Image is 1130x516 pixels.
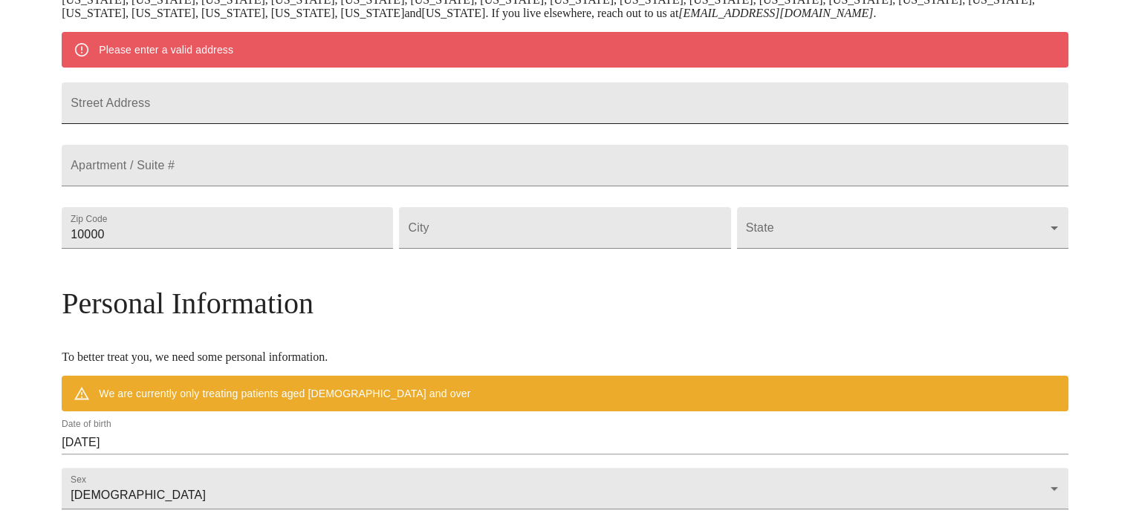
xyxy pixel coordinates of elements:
label: Date of birth [62,420,111,429]
div: [DEMOGRAPHIC_DATA] [62,468,1068,509]
p: To better treat you, we need some personal information. [62,350,1068,364]
div: We are currently only treating patients aged [DEMOGRAPHIC_DATA] and over [99,380,470,407]
em: [EMAIL_ADDRESS][DOMAIN_NAME] [678,7,873,19]
div: Please enter a valid address [99,36,233,63]
h3: Personal Information [62,286,1068,321]
div: ​ [737,207,1068,249]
